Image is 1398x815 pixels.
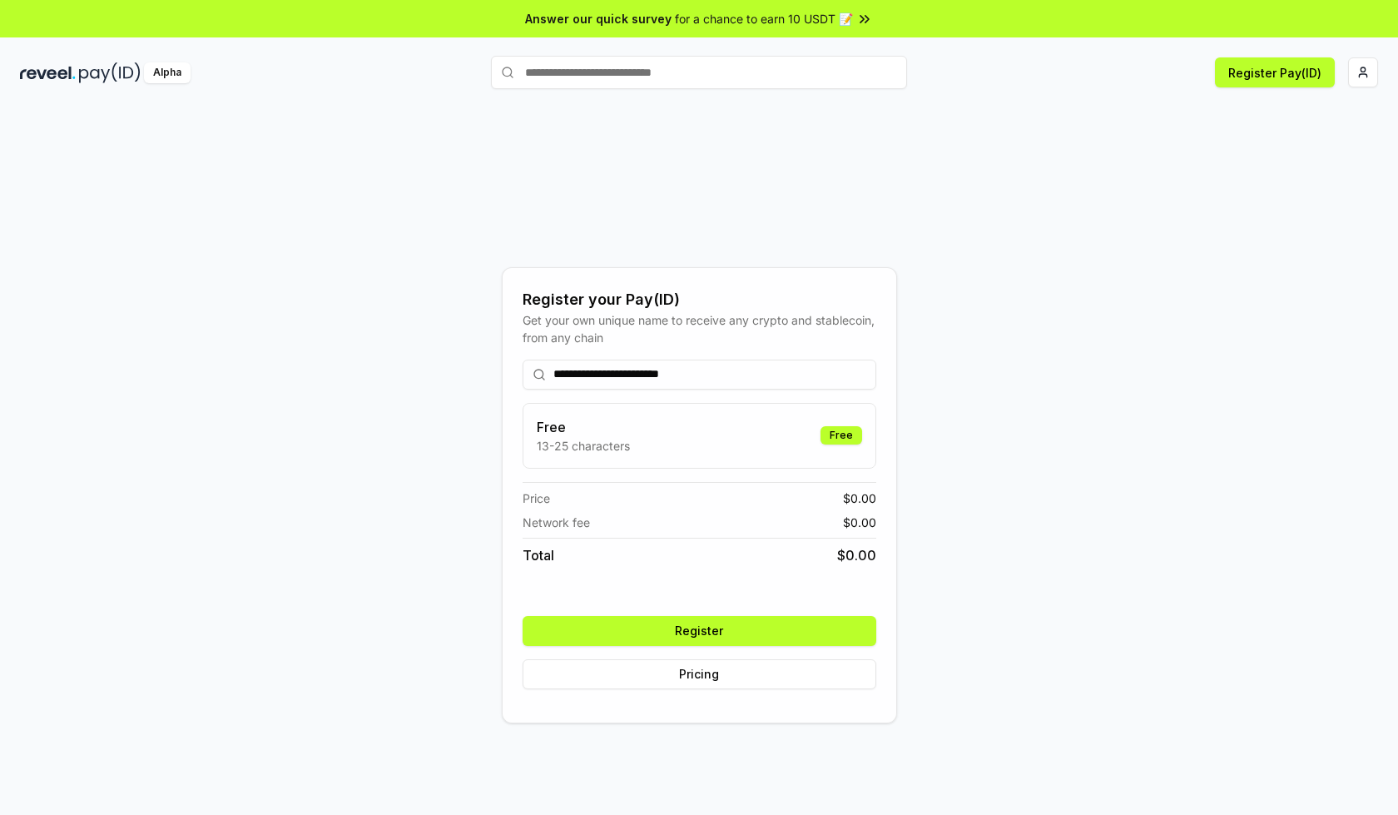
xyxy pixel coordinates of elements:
p: 13-25 characters [537,437,630,455]
button: Pricing [523,659,876,689]
div: Alpha [144,62,191,83]
span: $ 0.00 [843,514,876,531]
span: for a chance to earn 10 USDT 📝 [675,10,853,27]
span: $ 0.00 [843,489,876,507]
button: Register Pay(ID) [1215,57,1335,87]
span: Total [523,545,554,565]
span: Price [523,489,550,507]
h3: Free [537,417,630,437]
img: reveel_dark [20,62,76,83]
div: Register your Pay(ID) [523,288,876,311]
img: pay_id [79,62,141,83]
button: Register [523,616,876,646]
div: Get your own unique name to receive any crypto and stablecoin, from any chain [523,311,876,346]
span: $ 0.00 [837,545,876,565]
span: Answer our quick survey [525,10,672,27]
span: Network fee [523,514,590,531]
div: Free [820,426,862,445]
